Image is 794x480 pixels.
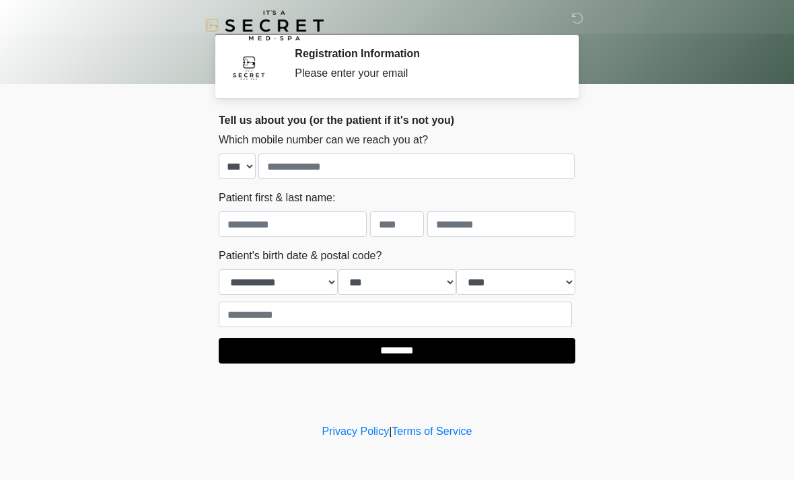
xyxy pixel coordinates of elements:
[295,47,555,60] h2: Registration Information
[389,425,392,437] a: |
[392,425,472,437] a: Terms of Service
[322,425,390,437] a: Privacy Policy
[219,190,335,206] label: Patient first & last name:
[229,47,269,88] img: Agent Avatar
[219,132,428,148] label: Which mobile number can we reach you at?
[205,10,324,40] img: It's A Secret Med Spa Logo
[219,248,382,264] label: Patient's birth date & postal code?
[295,65,555,81] div: Please enter your email
[219,114,575,127] h2: Tell us about you (or the patient if it's not you)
